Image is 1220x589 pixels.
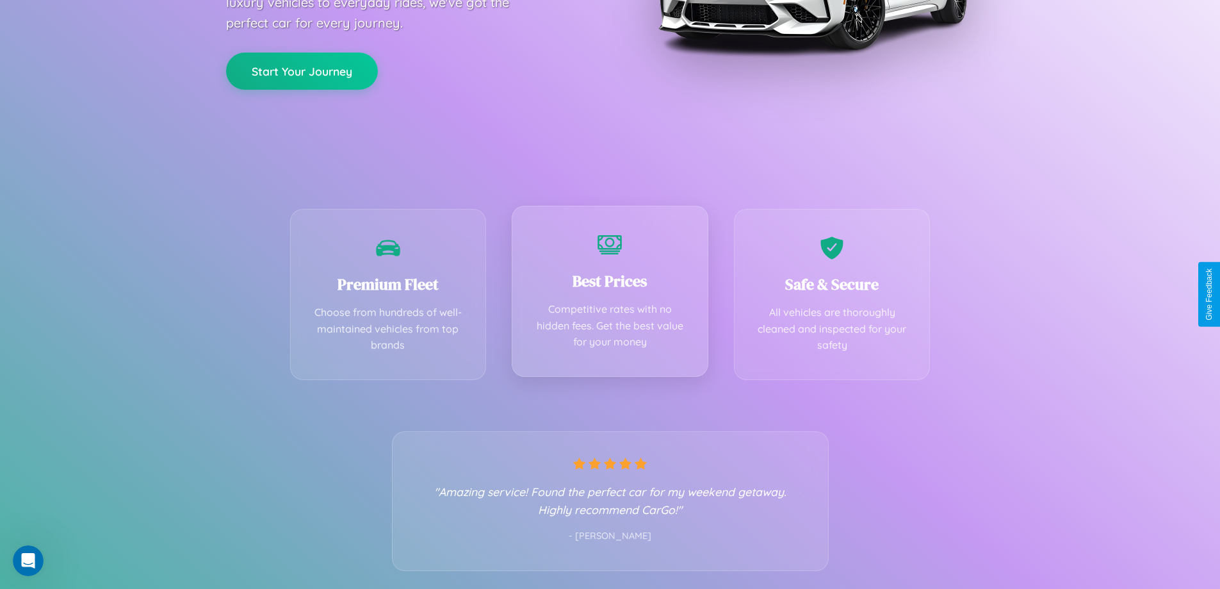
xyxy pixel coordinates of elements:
p: Competitive rates with no hidden fees. Get the best value for your money [532,301,688,351]
p: All vehicles are thoroughly cleaned and inspected for your safety [754,304,911,354]
button: Start Your Journey [226,53,378,90]
h3: Best Prices [532,270,688,292]
p: "Amazing service! Found the perfect car for my weekend getaway. Highly recommend CarGo!" [418,483,802,518]
div: Give Feedback [1205,269,1214,320]
iframe: Intercom live chat [13,545,44,576]
h3: Safe & Secure [754,274,911,295]
p: Choose from hundreds of well-maintained vehicles from top brands [310,304,467,354]
h3: Premium Fleet [310,274,467,295]
p: - [PERSON_NAME] [418,528,802,545]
